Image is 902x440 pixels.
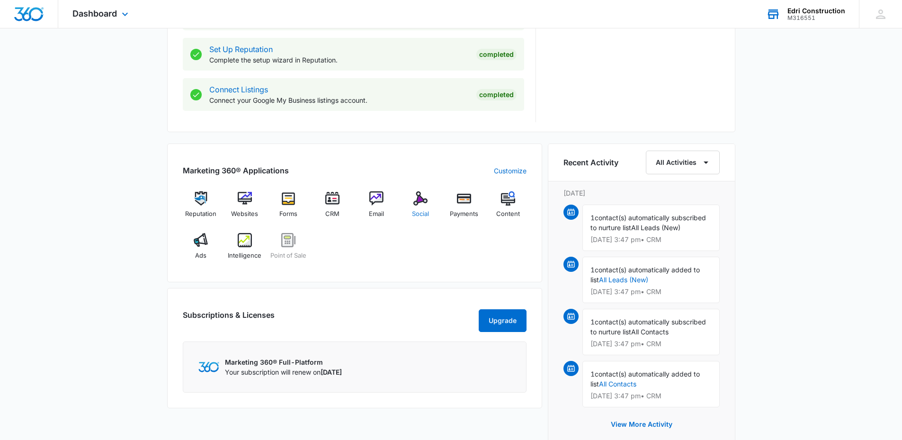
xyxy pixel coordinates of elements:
[209,95,469,105] p: Connect your Google My Business listings account.
[590,370,595,378] span: 1
[183,233,219,267] a: Ads
[183,191,219,225] a: Reputation
[590,341,712,347] p: [DATE] 3:47 pm • CRM
[183,309,275,328] h2: Subscriptions & Licenses
[450,209,478,219] span: Payments
[270,251,306,260] span: Point of Sale
[590,214,706,232] span: contact(s) automatically subscribed to nurture list
[590,214,595,222] span: 1
[226,191,263,225] a: Websites
[601,413,682,436] button: View More Activity
[225,357,342,367] p: Marketing 360® Full-Platform
[590,266,700,284] span: contact(s) automatically added to list
[279,209,297,219] span: Forms
[631,224,680,232] span: All Leads (New)
[590,266,595,274] span: 1
[321,368,342,376] span: [DATE]
[314,191,351,225] a: CRM
[590,288,712,295] p: [DATE] 3:47 pm • CRM
[72,9,117,18] span: Dashboard
[209,45,273,54] a: Set Up Reputation
[228,251,261,260] span: Intelligence
[402,191,438,225] a: Social
[209,85,268,94] a: Connect Listings
[209,55,469,65] p: Complete the setup wizard in Reputation.
[476,89,517,100] div: Completed
[183,165,289,176] h2: Marketing 360® Applications
[446,191,482,225] a: Payments
[325,209,339,219] span: CRM
[563,157,618,168] h6: Recent Activity
[185,209,216,219] span: Reputation
[787,7,845,15] div: account name
[490,191,527,225] a: Content
[496,209,520,219] span: Content
[195,251,206,260] span: Ads
[590,370,700,388] span: contact(s) automatically added to list
[479,309,527,332] button: Upgrade
[787,15,845,21] div: account id
[494,166,527,176] a: Customize
[476,49,517,60] div: Completed
[563,188,720,198] p: [DATE]
[231,209,258,219] span: Websites
[270,233,307,267] a: Point of Sale
[270,191,307,225] a: Forms
[590,318,706,336] span: contact(s) automatically subscribed to nurture list
[198,362,219,372] img: Marketing 360 Logo
[358,191,395,225] a: Email
[646,151,720,174] button: All Activities
[225,367,342,377] p: Your subscription will renew on
[226,233,263,267] a: Intelligence
[590,393,712,399] p: [DATE] 3:47 pm • CRM
[369,209,384,219] span: Email
[412,209,429,219] span: Social
[590,318,595,326] span: 1
[590,236,712,243] p: [DATE] 3:47 pm • CRM
[631,328,669,336] span: All Contacts
[599,276,648,284] a: All Leads (New)
[599,380,636,388] a: All Contacts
